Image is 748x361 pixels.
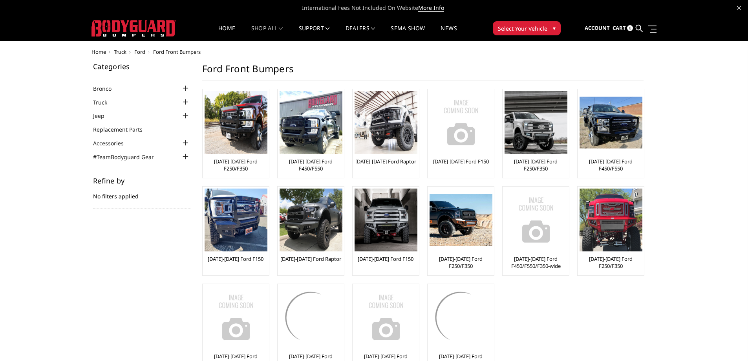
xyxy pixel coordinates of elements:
[114,48,126,55] a: Truck
[580,255,642,269] a: [DATE]-[DATE] Ford F250/F350
[430,91,492,154] img: No Image
[355,158,416,165] a: [DATE]-[DATE] Ford Raptor
[280,255,341,262] a: [DATE]-[DATE] Ford Raptor
[93,63,190,70] h5: Categories
[153,48,201,55] span: Ford Front Bumpers
[498,24,547,33] span: Select Your Vehicle
[93,139,134,147] a: Accessories
[580,158,642,172] a: [DATE]-[DATE] Ford F450/F550
[93,177,190,184] h5: Refine by
[208,255,263,262] a: [DATE]-[DATE] Ford F150
[505,255,567,269] a: [DATE]-[DATE] Ford F450/F550/F350-wide
[441,26,457,41] a: News
[93,84,121,93] a: Bronco
[418,4,444,12] a: More Info
[205,158,267,172] a: [DATE]-[DATE] Ford F250/F350
[134,48,145,55] a: Ford
[430,255,492,269] a: [DATE]-[DATE] Ford F250/F350
[627,25,633,31] span: 0
[93,98,117,106] a: Truck
[493,21,561,35] button: Select Your Vehicle
[585,24,610,31] span: Account
[346,26,375,41] a: Dealers
[505,189,567,251] img: No Image
[553,24,556,32] span: ▾
[93,153,164,161] a: #TeamBodyguard Gear
[358,255,413,262] a: [DATE]-[DATE] Ford F150
[93,177,190,209] div: No filters applied
[93,125,152,134] a: Replacement Parts
[251,26,283,41] a: shop all
[93,112,114,120] a: Jeep
[505,158,567,172] a: [DATE]-[DATE] Ford F250/F350
[433,158,489,165] a: [DATE]-[DATE] Ford F150
[391,26,425,41] a: SEMA Show
[91,20,176,37] img: BODYGUARD BUMPERS
[205,286,267,349] img: No Image
[91,48,106,55] a: Home
[280,158,342,172] a: [DATE]-[DATE] Ford F450/F550
[202,63,644,81] h1: Ford Front Bumpers
[585,18,610,39] a: Account
[613,18,633,39] a: Cart 0
[218,26,235,41] a: Home
[299,26,330,41] a: Support
[355,286,417,349] img: No Image
[613,24,626,31] span: Cart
